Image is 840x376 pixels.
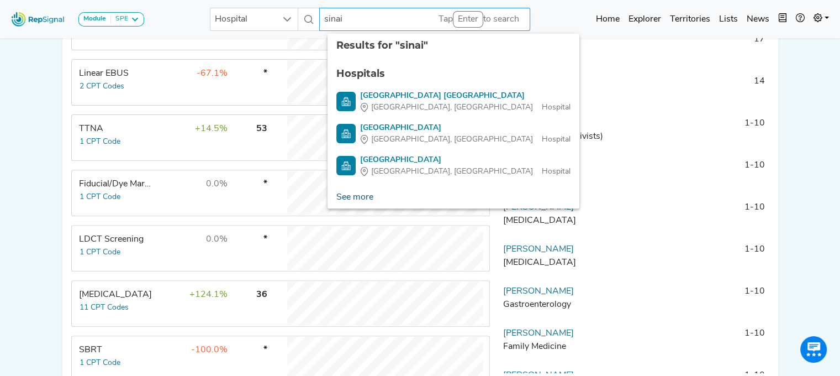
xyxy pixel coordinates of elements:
[79,135,121,148] button: 1 CPT Code
[78,12,144,27] button: ModuleSPE
[79,191,121,203] button: 1 CPT Code
[79,67,155,80] div: Linear EBUS
[615,327,769,360] td: 1-10
[327,150,579,182] li: Cedars-Sinai Medical Center
[83,15,106,22] strong: Module
[79,177,155,191] div: Fiducial/Dye Marking
[591,8,624,30] a: Home
[503,256,610,269] div: Interventional Radiology
[336,122,570,145] a: [GEOGRAPHIC_DATA][GEOGRAPHIC_DATA], [GEOGRAPHIC_DATA]Hospital
[195,124,228,133] span: +14.5%
[336,124,356,143] img: Hospital Search Icon
[453,11,483,28] div: Enter
[336,39,428,51] span: Results for "sinai"
[503,287,574,296] a: [PERSON_NAME]
[206,180,228,189] span: 0.0%
[439,11,519,28] div: Tap to search
[503,245,574,254] a: [PERSON_NAME]
[79,301,129,314] button: 11 CPT Codes
[256,124,267,133] span: 53
[327,186,382,208] a: See more
[319,8,530,31] input: Search a hospital
[615,33,769,66] td: 17
[327,86,579,118] li: Allegheny Univ Hospitals Mt Sinai
[624,8,665,30] a: Explorer
[189,290,228,299] span: +124.1%
[336,66,570,81] div: Hospitals
[336,92,356,111] img: Hospital Search Icon
[360,166,570,177] div: Hospital
[111,15,128,24] div: SPE
[615,243,769,276] td: 1-10
[371,134,533,145] span: [GEOGRAPHIC_DATA], [GEOGRAPHIC_DATA]
[615,117,769,150] td: 1-10
[210,8,277,30] span: Hospital
[371,166,533,177] span: [GEOGRAPHIC_DATA], [GEOGRAPHIC_DATA]
[774,8,791,30] button: Intel Book
[336,154,570,177] a: [GEOGRAPHIC_DATA][GEOGRAPHIC_DATA], [GEOGRAPHIC_DATA]Hospital
[79,80,125,93] button: 2 CPT Codes
[79,122,155,135] div: TTNA
[615,285,769,318] td: 1-10
[503,329,574,338] a: [PERSON_NAME]
[615,159,769,192] td: 1-10
[360,90,570,102] div: [GEOGRAPHIC_DATA] [GEOGRAPHIC_DATA]
[715,8,742,30] a: Lists
[79,357,121,369] button: 1 CPT Code
[503,340,610,353] div: Family Medicine
[360,102,570,113] div: Hospital
[336,90,570,113] a: [GEOGRAPHIC_DATA] [GEOGRAPHIC_DATA][GEOGRAPHIC_DATA], [GEOGRAPHIC_DATA]Hospital
[371,102,533,113] span: [GEOGRAPHIC_DATA], [GEOGRAPHIC_DATA]
[79,288,155,301] div: Thoracic Surgery
[615,75,769,108] td: 14
[615,201,769,234] td: 1-10
[336,156,356,175] img: Hospital Search Icon
[79,343,155,357] div: SBRT
[197,69,228,78] span: -67.1%
[191,346,228,354] span: -100.0%
[327,118,579,150] li: Aurora Sinai Medical Center
[503,214,610,227] div: Radiation Oncology
[665,8,715,30] a: Territories
[256,290,267,299] span: 36
[503,298,610,311] div: Gastroenterology
[360,154,570,166] div: [GEOGRAPHIC_DATA]
[360,134,570,145] div: Hospital
[360,122,570,134] div: [GEOGRAPHIC_DATA]
[206,235,228,244] span: 0.0%
[79,233,155,246] div: LDCT Screening
[742,8,774,30] a: News
[79,246,121,259] button: 1 CPT Code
